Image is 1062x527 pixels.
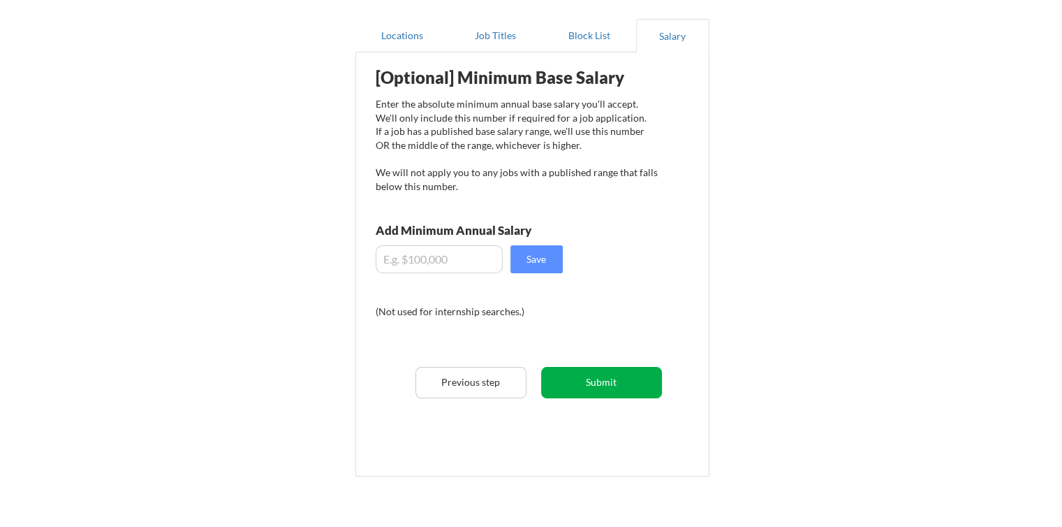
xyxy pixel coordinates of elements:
[449,19,543,52] button: Job Titles
[510,245,563,273] button: Save
[376,97,658,193] div: Enter the absolute minimum annual base salary you'll accept. We'll only include this number if re...
[541,367,662,398] button: Submit
[376,305,565,319] div: (Not used for internship searches.)
[636,19,709,52] button: Salary
[376,224,593,236] div: Add Minimum Annual Salary
[355,19,449,52] button: Locations
[543,19,636,52] button: Block List
[376,69,658,86] div: [Optional] Minimum Base Salary
[376,245,503,273] input: E.g. $100,000
[415,367,526,398] button: Previous step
